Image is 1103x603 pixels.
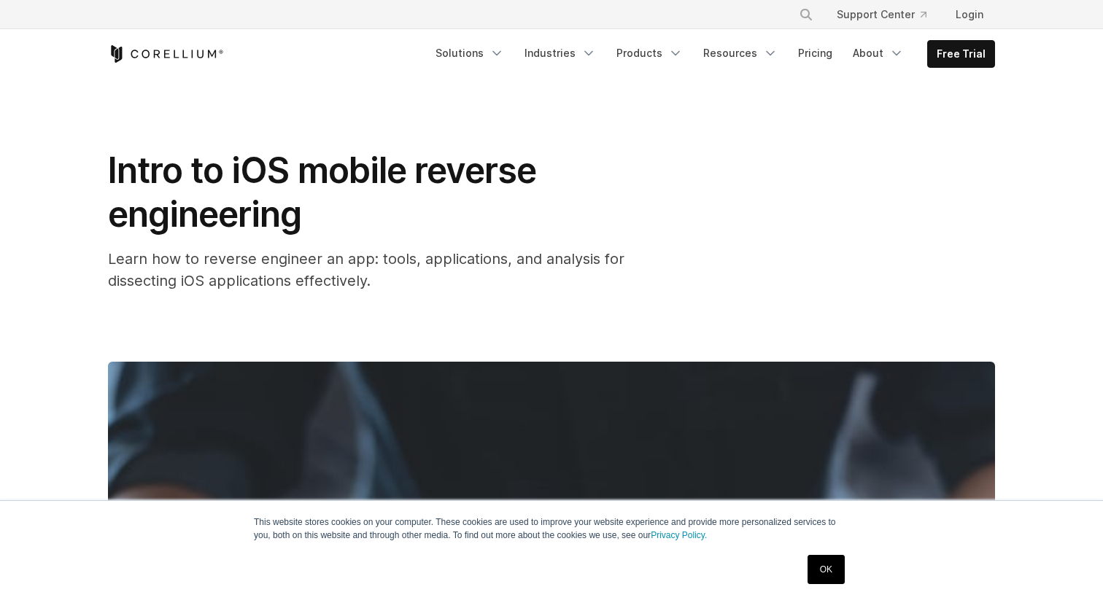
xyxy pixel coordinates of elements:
a: Login [944,1,995,28]
p: This website stores cookies on your computer. These cookies are used to improve your website expe... [254,516,849,542]
a: Industries [516,40,605,66]
a: OK [808,555,845,584]
div: Navigation Menu [427,40,995,68]
a: Products [608,40,692,66]
a: Resources [694,40,786,66]
a: Pricing [789,40,841,66]
a: Corellium Home [108,45,224,63]
a: Privacy Policy. [651,530,707,540]
div: Navigation Menu [781,1,995,28]
a: Solutions [427,40,513,66]
a: About [844,40,913,66]
a: Free Trial [928,41,994,67]
button: Search [793,1,819,28]
span: Learn how to reverse engineer an app: tools, applications, and analysis for dissecting iOS applic... [108,250,624,289]
span: Intro to iOS mobile reverse engineering [108,149,536,236]
a: Support Center [825,1,938,28]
